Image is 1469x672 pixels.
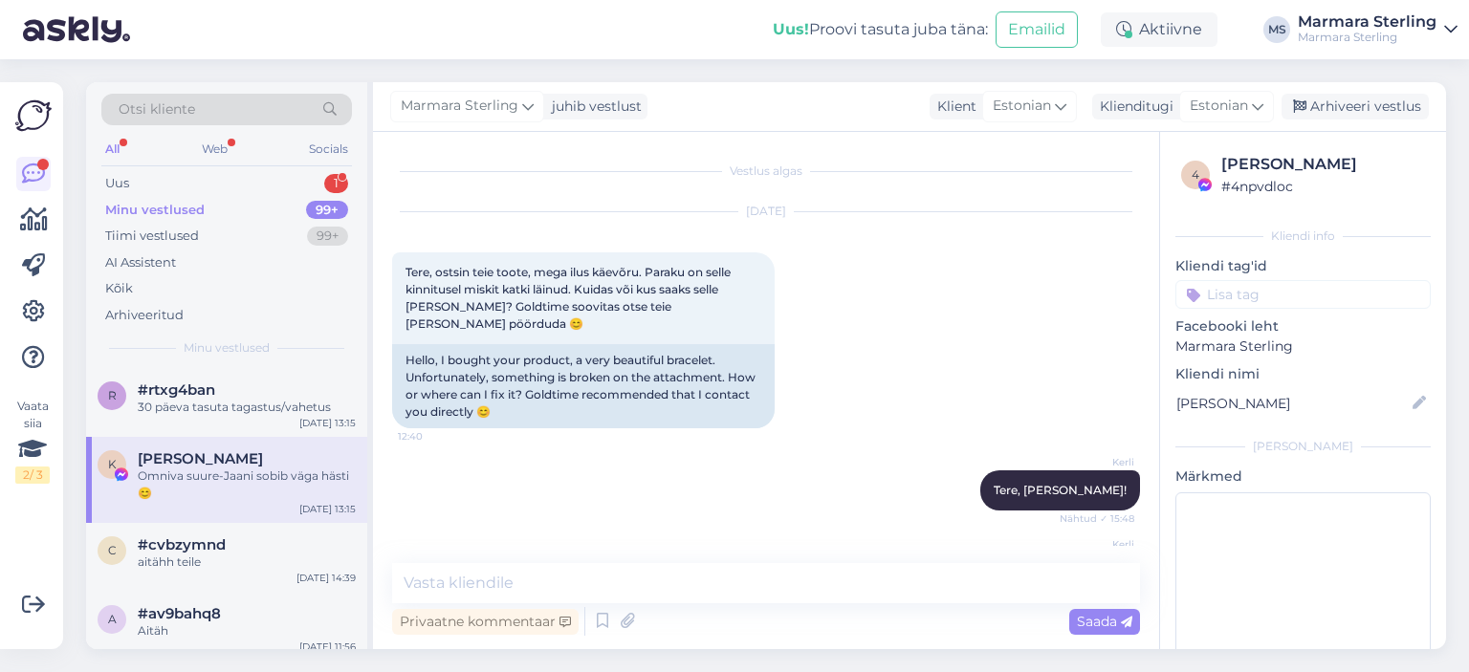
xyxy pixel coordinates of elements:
[398,429,470,444] span: 12:40
[105,306,184,325] div: Arhiveeritud
[198,137,231,162] div: Web
[296,571,356,585] div: [DATE] 14:39
[401,96,518,117] span: Marmara Sterling
[1221,176,1425,197] div: # 4npvdloc
[1175,316,1431,336] p: Facebooki leht
[993,96,1051,117] span: Estonian
[1175,438,1431,455] div: [PERSON_NAME]
[108,612,117,626] span: a
[1077,613,1132,630] span: Saada
[392,163,1140,180] div: Vestlus algas
[392,344,775,428] div: Hello, I bought your product, a very beautiful bracelet. Unfortunately, something is broken on th...
[930,97,976,117] div: Klient
[1175,466,1431,487] p: Märkmed
[1175,228,1431,245] div: Kliendi info
[773,20,809,38] b: Uus!
[299,416,356,430] div: [DATE] 13:15
[1063,455,1134,469] span: Kerli
[1192,167,1199,182] span: 4
[108,543,117,557] span: c
[1060,511,1134,526] span: Nähtud ✓ 15:48
[1298,14,1458,45] a: Marmara SterlingMarmara Sterling
[1063,537,1134,552] span: Kerli
[105,201,205,220] div: Minu vestlused
[392,203,1140,220] div: [DATE]
[15,98,52,134] img: Askly Logo
[406,265,734,331] span: Tere, ostsin teie toote, mega ilus käevõru. Paraku on selle kinnitusel miskit katki läinud. Kuida...
[307,227,348,246] div: 99+
[184,339,270,357] span: Minu vestlused
[1176,393,1409,414] input: Lisa nimi
[994,483,1127,497] span: Tere, [PERSON_NAME]!
[105,174,129,193] div: Uus
[324,174,348,193] div: 1
[108,457,117,471] span: K
[1221,153,1425,176] div: [PERSON_NAME]
[138,381,215,399] span: #rtxg4ban
[105,227,199,246] div: Tiimi vestlused
[544,97,642,117] div: juhib vestlust
[105,279,133,298] div: Kõik
[101,137,123,162] div: All
[1298,14,1436,30] div: Marmara Sterling
[138,467,356,502] div: Omniva suure-Jaani sobib väga hästi 😊
[119,99,195,119] span: Otsi kliente
[1282,94,1429,119] div: Arhiveeri vestlus
[138,399,356,416] div: 30 päeva tasuta tagastus/vahetus
[138,450,263,467] span: Kristiina Vasli
[996,11,1078,48] button: Emailid
[299,502,356,516] div: [DATE] 13:15
[1101,12,1217,47] div: Aktiivne
[1175,364,1431,384] p: Kliendi nimi
[138,553,356,571] div: aitähh teile
[1175,336,1431,357] p: Marmara Sterling
[299,639,356,654] div: [DATE] 11:56
[15,466,50,484] div: 2 / 3
[1175,280,1431,309] input: Lisa tag
[138,605,221,622] span: #av9bahq8
[1190,96,1248,117] span: Estonian
[392,609,579,635] div: Privaatne kommentaar
[108,388,117,402] span: r
[773,18,988,41] div: Proovi tasuta juba täna:
[15,398,50,484] div: Vaata siia
[306,201,348,220] div: 99+
[1092,97,1173,117] div: Klienditugi
[1175,256,1431,276] p: Kliendi tag'id
[305,137,352,162] div: Socials
[1263,16,1290,43] div: MS
[1298,30,1436,45] div: Marmara Sterling
[138,622,356,639] div: Aitäh
[105,253,176,272] div: AI Assistent
[138,536,226,553] span: #cvbzymnd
